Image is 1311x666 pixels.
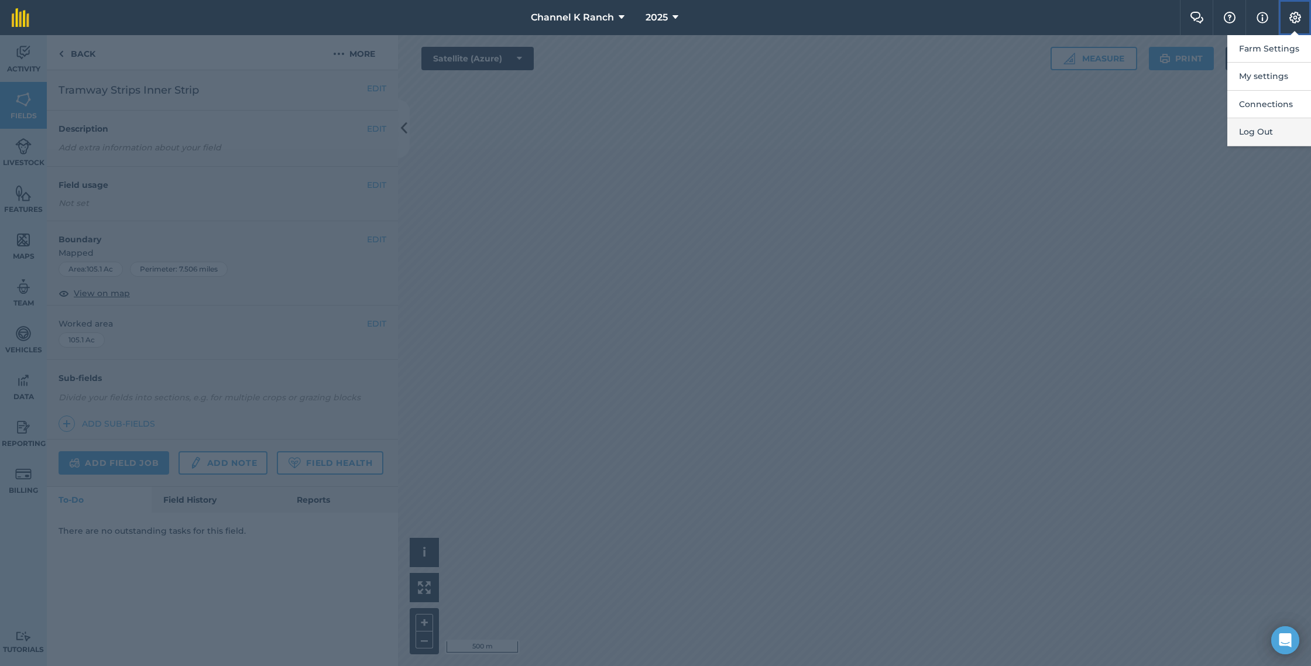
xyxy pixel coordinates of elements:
[531,11,614,25] span: Channel K Ranch
[1257,11,1268,25] img: svg+xml;base64,PHN2ZyB4bWxucz0iaHR0cDovL3d3dy53My5vcmcvMjAwMC9zdmciIHdpZHRoPSIxNyIgaGVpZ2h0PSIxNy...
[12,8,29,27] img: fieldmargin Logo
[1190,12,1204,23] img: Two speech bubbles overlapping with the left bubble in the forefront
[1223,12,1237,23] img: A question mark icon
[1227,63,1311,90] button: My settings
[1227,35,1311,63] button: Farm Settings
[1227,118,1311,146] button: Log Out
[1271,626,1299,654] div: Open Intercom Messenger
[1288,12,1302,23] img: A cog icon
[646,11,668,25] span: 2025
[1227,91,1311,118] button: Connections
